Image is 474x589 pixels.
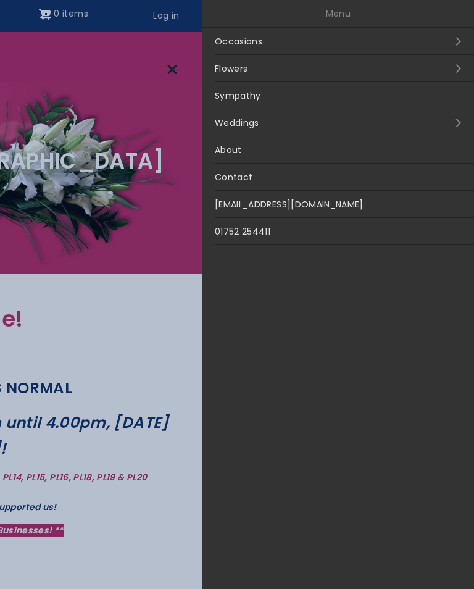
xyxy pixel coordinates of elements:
a: [EMAIL_ADDRESS][DOMAIN_NAME] [202,191,474,218]
a: Sympathy [202,82,474,109]
a: Occasions [202,28,474,55]
a: Flowers [202,55,443,82]
span: Menu [326,7,351,20]
a: About [202,136,474,164]
a: Contact [202,164,474,191]
a: 01752 254411 [202,218,474,245]
a: Weddings [202,109,474,136]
